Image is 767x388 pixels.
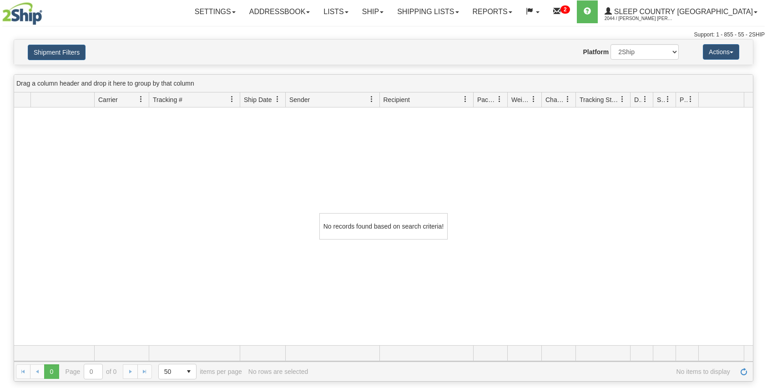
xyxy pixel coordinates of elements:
a: Delivery Status filter column settings [637,92,653,107]
a: Weight filter column settings [526,92,541,107]
img: logo2044.jpg [2,2,42,25]
a: Charge filter column settings [560,92,575,107]
a: Addressbook [242,0,317,23]
a: Reports [466,0,519,23]
span: Delivery Status [634,95,642,104]
a: Recipient filter column settings [458,92,473,107]
label: Platform [583,47,609,56]
button: Shipment Filters [28,45,86,60]
span: Sleep Country [GEOGRAPHIC_DATA] [612,8,753,15]
a: Carrier filter column settings [133,92,149,107]
sup: 2 [560,5,570,14]
a: Tracking # filter column settings [224,92,240,107]
span: Recipient [383,95,410,104]
iframe: chat widget [746,148,766,240]
a: Sender filter column settings [364,92,379,107]
a: 2 [546,0,577,23]
span: Page of 0 [66,364,117,379]
span: 50 [164,367,176,376]
span: Packages [477,95,496,104]
div: No records found based on search criteria! [319,213,448,240]
a: Ship Date filter column settings [270,92,285,107]
a: Ship [355,0,390,23]
span: select [182,364,196,379]
div: grid grouping header [14,75,753,92]
div: Support: 1 - 855 - 55 - 2SHIP [2,31,765,39]
a: Lists [317,0,355,23]
span: Tracking # [153,95,182,104]
a: Shipment Issues filter column settings [660,92,676,107]
a: Packages filter column settings [492,92,507,107]
span: Tracking Status [580,95,619,104]
span: Pickup Status [680,95,687,104]
span: No items to display [314,368,730,375]
span: Sender [289,95,310,104]
a: Pickup Status filter column settings [683,92,698,107]
a: Shipping lists [390,0,465,23]
a: Settings [188,0,242,23]
a: Refresh [737,364,751,379]
span: 2044 / [PERSON_NAME] [PERSON_NAME] [605,14,673,23]
span: Ship Date [244,95,272,104]
span: Carrier [98,95,118,104]
span: Page 0 [44,364,59,379]
button: Actions [703,44,739,60]
span: Shipment Issues [657,95,665,104]
span: Page sizes drop down [158,364,197,379]
div: No rows are selected [248,368,308,375]
a: Sleep Country [GEOGRAPHIC_DATA] 2044 / [PERSON_NAME] [PERSON_NAME] [598,0,764,23]
span: Weight [511,95,530,104]
a: Tracking Status filter column settings [615,92,630,107]
span: items per page [158,364,242,379]
span: Charge [545,95,565,104]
